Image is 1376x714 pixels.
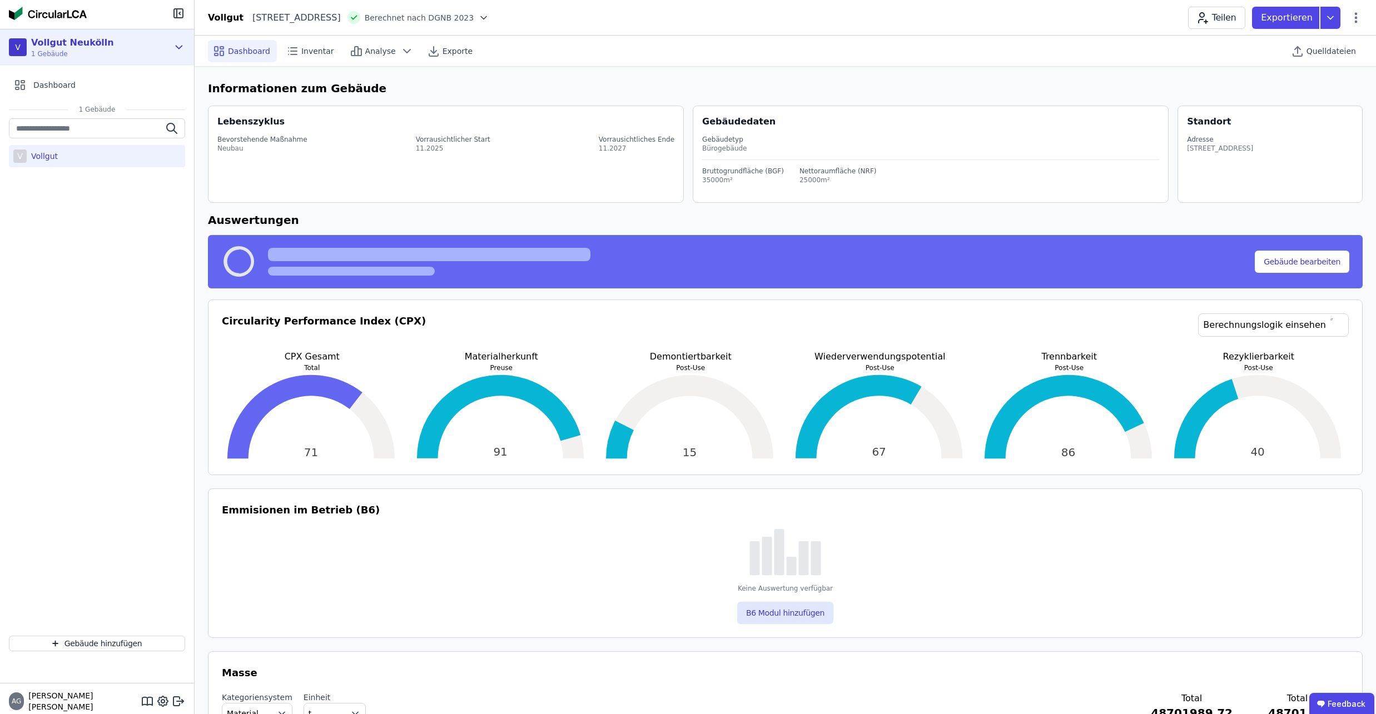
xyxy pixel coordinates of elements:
[222,665,1349,681] h3: Masse
[790,363,971,372] p: Post-Use
[1187,144,1253,153] div: [STREET_ADDRESS]
[9,7,87,20] img: Concular
[1255,251,1349,273] button: Gebäude bearbeiten
[749,529,821,575] img: empty-state
[217,115,285,128] div: Lebenszyklus
[68,105,127,114] span: 1 Gebäude
[799,167,877,176] div: Nettoraumfläche (NRF)
[304,692,366,703] label: Einheit
[702,176,784,184] div: 35000m²
[13,149,27,163] div: V
[1169,350,1349,363] p: Rezyklierbarkeit
[301,46,334,57] span: Inventar
[1307,46,1356,57] span: Quelldateien
[600,363,781,372] p: Post-Use
[1151,692,1233,705] h3: Total
[222,313,426,350] h3: Circularity Performance Index (CPX)
[27,151,58,162] div: Vollgut
[1187,135,1253,144] div: Adresse
[1268,692,1327,705] h3: Total
[702,115,1168,128] div: Gebäudedaten
[411,350,592,363] p: Materialherkunft
[12,698,21,705] span: AG
[599,144,674,153] div: 11.2027
[33,79,76,91] span: Dashboard
[737,602,833,624] button: B6 Modul hinzufügen
[702,167,784,176] div: Bruttogrundfläche (BGF)
[208,80,1363,97] h6: Informationen zum Gebäude
[599,135,674,144] div: Vorrausichtliches Ende
[416,144,490,153] div: 11.2025
[222,350,403,363] p: CPX Gesamt
[222,692,292,703] label: Kategoriensystem
[365,12,474,23] span: Berechnet nach DGNB 2023
[702,135,1159,144] div: Gebäudetyp
[1188,7,1245,29] button: Teilen
[222,502,380,518] h3: Emmisionen im Betrieb (B6)
[416,135,490,144] div: Vorrausichtlicher Start
[365,46,396,57] span: Analyse
[222,363,403,372] p: Total
[228,46,270,57] span: Dashboard
[790,350,971,363] p: Wiederverwendungspotential
[979,350,1160,363] p: Trennbarkeit
[208,11,244,24] div: Vollgut
[1198,313,1349,337] a: Berechnungslogik einsehen
[702,144,1159,153] div: Bürogebäude
[799,176,877,184] div: 25000m²
[9,38,27,56] div: V
[1261,11,1315,24] p: Exportieren
[738,584,833,593] div: Keine Auswertung verfügbar
[31,36,114,49] div: Vollgut Neukölln
[443,46,473,57] span: Exporte
[244,11,341,24] div: [STREET_ADDRESS]
[411,363,592,372] p: Preuse
[9,636,185,651] button: Gebäude hinzufügen
[1169,363,1349,372] p: Post-Use
[217,144,307,153] div: Neubau
[600,350,781,363] p: Demontiertbarkeit
[979,363,1160,372] p: Post-Use
[1187,115,1231,128] div: Standort
[217,135,307,144] div: Bevorstehende Maßnahme
[24,690,141,712] span: [PERSON_NAME] [PERSON_NAME]
[31,49,114,58] span: 1 Gebäude
[208,212,1363,228] h6: Auswertungen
